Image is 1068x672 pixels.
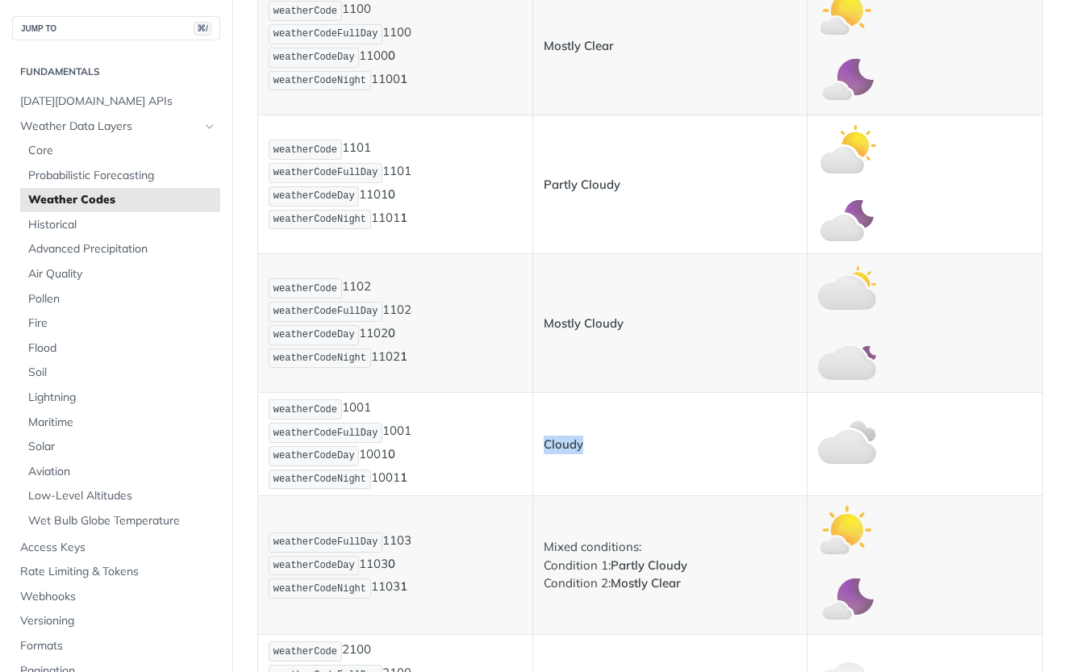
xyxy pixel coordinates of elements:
[28,464,216,480] span: Aviation
[544,38,614,53] strong: Mostly Clear
[818,329,876,387] img: mostly_cloudy_night
[400,579,407,595] strong: 1
[28,291,216,307] span: Pollen
[273,190,355,202] span: weatherCodeDay
[818,436,876,451] span: Expand image
[273,646,337,657] span: weatherCode
[28,241,216,257] span: Advanced Precipitation
[273,353,366,364] span: weatherCodeNight
[20,460,220,484] a: Aviation
[400,71,407,86] strong: 1
[273,450,355,461] span: weatherCodeDay
[20,94,216,110] span: [DATE][DOMAIN_NAME] APIs
[818,211,876,226] span: Expand image
[400,210,407,225] strong: 1
[273,52,355,63] span: weatherCodeDay
[28,315,216,332] span: Fire
[273,144,337,156] span: weatherCode
[818,52,876,110] img: mostly_clear_night
[12,16,220,40] button: JUMP TO⌘/
[20,119,199,135] span: Weather Data Layers
[388,325,395,340] strong: 0
[28,217,216,233] span: Historical
[818,120,876,178] img: partly_cloudy_day
[194,22,211,35] span: ⌘/
[388,48,395,63] strong: 0
[20,262,220,286] a: Air Quality
[273,404,337,415] span: weatherCode
[12,115,220,139] a: Weather Data LayersHide subpages for Weather Data Layers
[273,536,378,548] span: weatherCodeFullDay
[28,390,216,406] span: Lightning
[20,361,220,385] a: Soil
[28,439,216,455] span: Solar
[20,336,220,361] a: Flood
[818,415,876,474] img: cloudy
[28,143,216,159] span: Core
[20,287,220,311] a: Pollen
[611,557,687,573] strong: Partly Cloudy
[28,365,216,381] span: Soil
[203,120,216,133] button: Hide subpages for Weather Data Layers
[28,488,216,504] span: Low-Level Altitudes
[273,474,366,485] span: weatherCodeNight
[544,436,583,452] strong: Cloudy
[20,164,220,188] a: Probabilistic Forecasting
[818,501,876,559] img: mostly_clear_day
[388,186,395,202] strong: 0
[20,386,220,410] a: Lightning
[28,513,216,529] span: Wet Bulb Globe Temperature
[12,536,220,560] a: Access Keys
[28,192,216,208] span: Weather Codes
[269,531,522,600] p: 1103 1103 1103
[20,638,216,654] span: Formats
[20,613,216,629] span: Versioning
[28,415,216,431] span: Maritime
[273,28,378,40] span: weatherCodeFullDay
[273,560,355,571] span: weatherCodeDay
[20,435,220,459] a: Solar
[400,470,407,485] strong: 1
[20,540,216,556] span: Access Keys
[388,446,395,461] strong: 0
[273,167,378,178] span: weatherCodeFullDay
[544,177,620,192] strong: Partly Cloudy
[28,340,216,357] span: Flood
[12,634,220,658] a: Formats
[20,484,220,508] a: Low-Level Altitudes
[28,168,216,184] span: Probabilistic Forecasting
[12,90,220,114] a: [DATE][DOMAIN_NAME] APIs
[269,277,522,369] p: 1102 1102 1102 1102
[818,72,876,87] span: Expand image
[273,214,366,225] span: weatherCodeNight
[818,190,876,248] img: partly_cloudy_night
[611,575,681,591] strong: Mostly Clear
[20,237,220,261] a: Advanced Precipitation
[273,583,366,595] span: weatherCodeNight
[273,428,378,439] span: weatherCodeFullDay
[12,585,220,609] a: Webhooks
[20,213,220,237] a: Historical
[544,315,624,331] strong: Mostly Cloudy
[12,560,220,584] a: Rate Limiting & Tokens
[818,140,876,156] span: Expand image
[20,411,220,435] a: Maritime
[20,311,220,336] a: Fire
[273,306,378,317] span: weatherCodeFullDay
[20,509,220,533] a: Wet Bulb Globe Temperature
[12,65,220,79] h2: Fundamentals
[273,6,337,17] span: weatherCode
[273,283,337,294] span: weatherCode
[818,2,876,17] span: Expand image
[273,75,366,86] span: weatherCodeNight
[273,329,355,340] span: weatherCodeDay
[544,538,797,593] p: Mixed conditions: Condition 1: Condition 2:
[20,188,220,212] a: Weather Codes
[269,398,522,490] p: 1001 1001 1001 1001
[818,521,876,536] span: Expand image
[388,556,395,571] strong: 0
[818,571,876,629] img: mostly_clear_night
[20,564,216,580] span: Rate Limiting & Tokens
[818,259,876,317] img: mostly_cloudy_day
[20,589,216,605] span: Webhooks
